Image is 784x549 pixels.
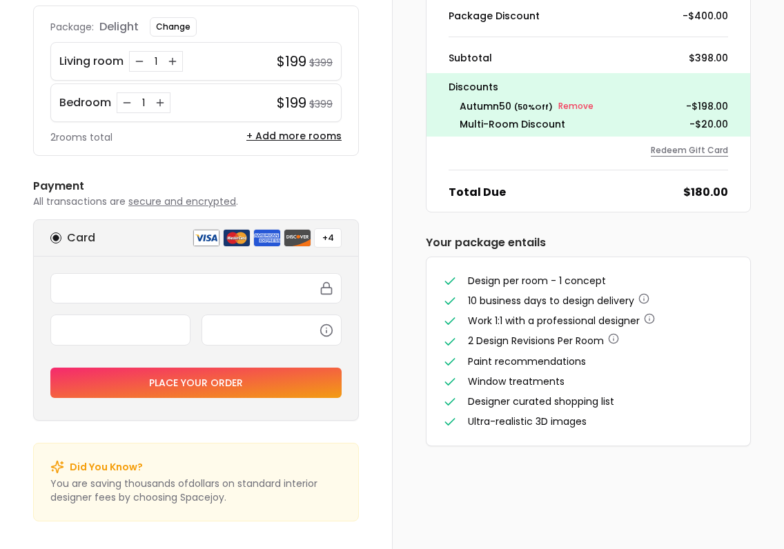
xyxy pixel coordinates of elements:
[468,415,587,428] span: Ultra-realistic 3D images
[246,129,342,143] button: + Add more rooms
[133,54,146,68] button: Decrease quantity for Living room
[277,52,306,71] h4: $199
[449,51,492,65] dt: Subtotal
[689,51,728,65] dd: $398.00
[59,282,333,295] iframe: Secure card number input frame
[686,98,728,114] p: - $198.00
[683,9,728,23] dd: -$400.00
[67,230,95,246] h6: Card
[59,94,111,111] p: Bedroom
[153,96,167,110] button: Increase quantity for Bedroom
[223,229,251,247] img: mastercard
[253,229,281,247] img: american express
[120,96,134,110] button: Decrease quantity for Bedroom
[309,56,333,70] small: $399
[468,314,640,328] span: Work 1:1 with a professional designer
[193,229,220,247] img: visa
[468,395,614,408] span: Designer curated shopping list
[514,101,553,112] small: ( 50 % Off)
[59,53,124,70] p: Living room
[210,323,333,336] iframe: Secure CVC input frame
[651,145,728,156] button: Redeem Gift Card
[166,54,179,68] button: Increase quantity for Living room
[99,19,139,35] p: delight
[468,355,586,368] span: Paint recommendations
[449,184,506,201] dt: Total Due
[150,17,197,37] button: Change
[309,97,333,111] small: $399
[137,96,150,110] div: 1
[689,117,728,131] dd: -$20.00
[558,101,594,112] small: Remove
[149,54,163,68] div: 1
[460,117,565,131] dt: Multi-Room Discount
[128,194,236,208] span: secure and encrypted
[284,229,311,247] img: discover
[449,9,540,23] dt: Package Discount
[426,234,751,251] h6: Your package entails
[50,20,94,34] p: Package:
[50,368,342,398] button: Place your order
[468,294,634,308] span: 10 business days to design delivery
[460,99,511,113] span: autumn50
[33,194,359,208] p: All transactions are .
[70,460,143,474] p: Did You Know?
[50,477,342,504] p: You are saving thousands of dollar s on standard interior designer fees by choosing Spacejoy.
[33,178,359,194] h6: Payment
[59,323,182,336] iframe: Secure expiration date input frame
[468,375,565,388] span: Window treatments
[468,274,606,288] span: Design per room - 1 concept
[50,130,112,144] p: 2 rooms total
[683,184,728,201] dd: $180.00
[314,228,342,248] button: +4
[449,79,728,95] p: Discounts
[468,334,604,348] span: 2 Design Revisions Per Room
[277,93,306,112] h4: $199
